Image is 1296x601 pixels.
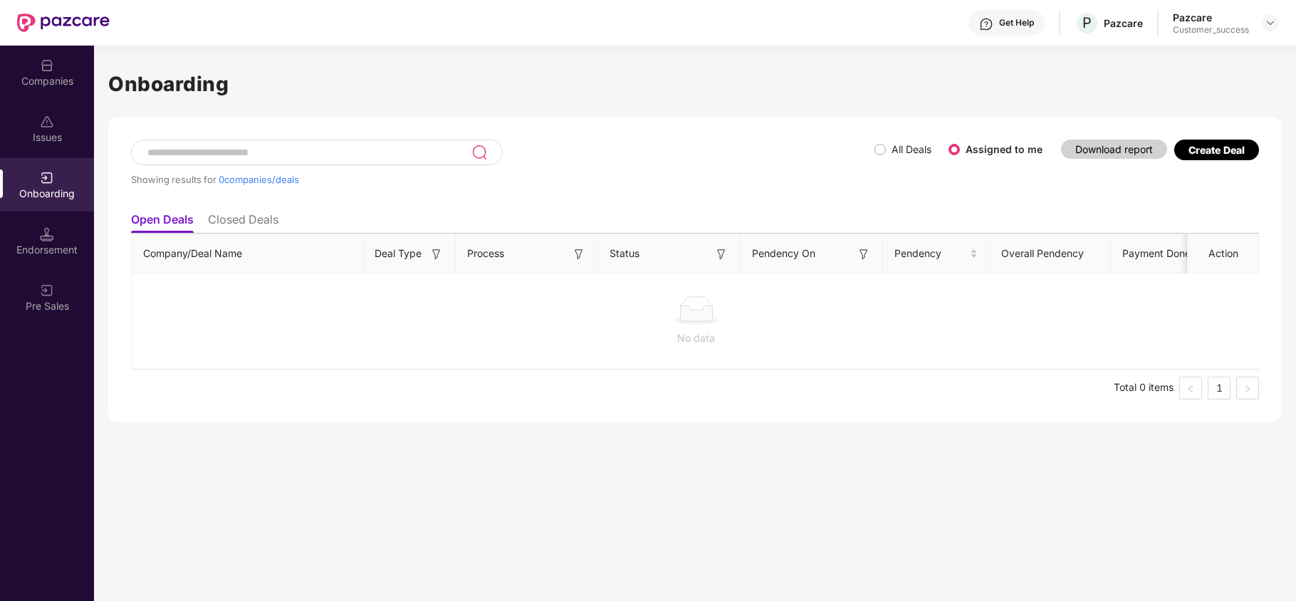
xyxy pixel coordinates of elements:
[1188,144,1245,156] div: Create Deal
[610,246,639,261] span: Status
[208,212,278,233] li: Closed Deals
[1104,16,1143,30] div: Pazcare
[979,17,993,31] img: svg+xml;base64,PHN2ZyBpZD0iSGVscC0zMngzMiIgeG1sbnM9Imh0dHA6Ly93d3cudzMub3JnLzIwMDAvc3ZnIiB3aWR0aD...
[132,234,363,273] th: Company/Deal Name
[219,174,299,185] span: 0 companies/deals
[40,58,54,73] img: svg+xml;base64,PHN2ZyBpZD0iQ29tcGFuaWVzIiB4bWxucz0iaHR0cDovL3d3dy53My5vcmcvMjAwMC9zdmciIHdpZHRoPS...
[883,234,990,273] th: Pendency
[143,330,1249,346] div: No data
[892,143,931,155] label: All Deals
[1186,385,1195,393] span: left
[1208,377,1230,399] a: 1
[1111,234,1218,273] th: Payment Done
[17,14,110,32] img: New Pazcare Logo
[966,143,1042,155] label: Assigned to me
[857,247,871,261] img: svg+xml;base64,PHN2ZyB3aWR0aD0iMTYiIGhlaWdodD0iMTYiIHZpZXdCb3g9IjAgMCAxNiAxNiIgZmlsbD0ibm9uZSIgeG...
[40,283,54,298] img: svg+xml;base64,PHN2ZyB3aWR0aD0iMjAiIGhlaWdodD0iMjAiIHZpZXdCb3g9IjAgMCAyMCAyMCIgZmlsbD0ibm9uZSIgeG...
[1179,377,1202,399] li: Previous Page
[131,212,194,233] li: Open Deals
[572,247,586,261] img: svg+xml;base64,PHN2ZyB3aWR0aD0iMTYiIGhlaWdodD0iMTYiIHZpZXdCb3g9IjAgMCAxNiAxNiIgZmlsbD0ibm9uZSIgeG...
[471,144,488,161] img: svg+xml;base64,PHN2ZyB3aWR0aD0iMjQiIGhlaWdodD0iMjUiIHZpZXdCb3g9IjAgMCAyNCAyNSIgZmlsbD0ibm9uZSIgeG...
[1236,377,1259,399] button: right
[108,68,1282,100] h1: Onboarding
[1173,11,1249,24] div: Pazcare
[1114,377,1174,399] li: Total 0 items
[990,234,1111,273] th: Overall Pendency
[752,246,815,261] span: Pendency On
[429,247,444,261] img: svg+xml;base64,PHN2ZyB3aWR0aD0iMTYiIGhlaWdodD0iMTYiIHZpZXdCb3g9IjAgMCAxNiAxNiIgZmlsbD0ibm9uZSIgeG...
[714,247,728,261] img: svg+xml;base64,PHN2ZyB3aWR0aD0iMTYiIGhlaWdodD0iMTYiIHZpZXdCb3g9IjAgMCAxNiAxNiIgZmlsbD0ibm9uZSIgeG...
[40,171,54,185] img: svg+xml;base64,PHN2ZyB3aWR0aD0iMjAiIGhlaWdodD0iMjAiIHZpZXdCb3g9IjAgMCAyMCAyMCIgZmlsbD0ibm9uZSIgeG...
[40,227,54,241] img: svg+xml;base64,PHN2ZyB3aWR0aD0iMTQuNSIgaGVpZ2h0PSIxNC41IiB2aWV3Qm94PSIwIDAgMTYgMTYiIGZpbGw9Im5vbm...
[1265,17,1276,28] img: svg+xml;base64,PHN2ZyBpZD0iRHJvcGRvd24tMzJ4MzIiIHhtbG5zPSJodHRwOi8vd3d3LnczLm9yZy8yMDAwL3N2ZyIgd2...
[467,246,504,261] span: Process
[894,246,967,261] span: Pendency
[131,174,874,185] div: Showing results for
[375,246,422,261] span: Deal Type
[1188,234,1259,273] th: Action
[40,115,54,129] img: svg+xml;base64,PHN2ZyBpZD0iSXNzdWVzX2Rpc2FibGVkIiB4bWxucz0iaHR0cDovL3d3dy53My5vcmcvMjAwMC9zdmciIH...
[1243,385,1252,393] span: right
[1179,377,1202,399] button: left
[999,17,1034,28] div: Get Help
[1061,140,1167,159] button: Download report
[1208,377,1230,399] li: 1
[1173,24,1249,36] div: Customer_success
[1082,14,1092,31] span: P
[1122,246,1195,261] span: Payment Done
[1236,377,1259,399] li: Next Page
